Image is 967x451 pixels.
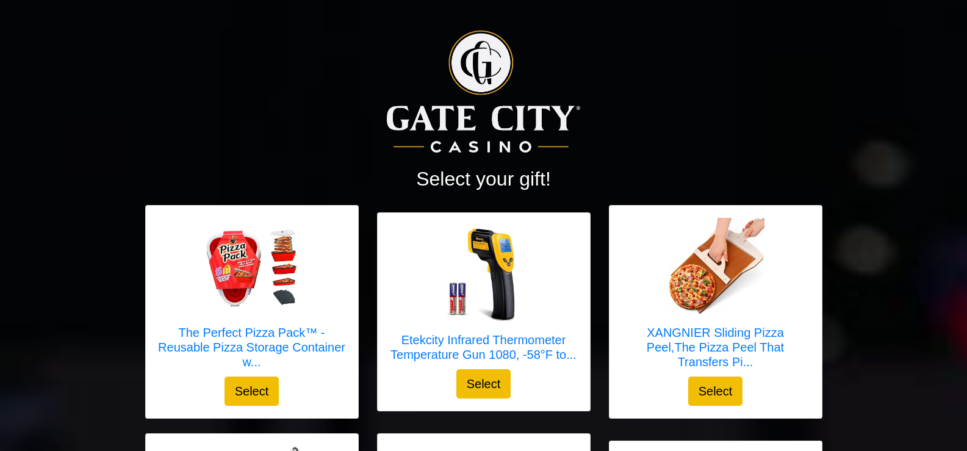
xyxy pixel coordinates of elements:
button: Select [225,377,279,406]
a: Etekcity Infrared Thermometer Temperature Gun 1080, -58°F to 1130°F for Meat Food Pizza Oven Grid... [390,225,578,369]
button: Select [688,377,743,406]
a: XANGNIER Sliding Pizza Peel,The Pizza Peel That Transfers Pizza Perfectly,Super Magic Peel Pizza,... [622,218,810,377]
h5: XANGNIER Sliding Pizza Peel,The Pizza Peel That Transfers Pi... [622,325,810,369]
img: Logo [387,31,580,153]
h5: The Perfect Pizza Pack™ - Reusable Pizza Storage Container w... [158,325,346,369]
h2: Select your gift! [145,167,822,190]
button: Select [456,369,511,399]
img: Etekcity Infrared Thermometer Temperature Gun 1080, -58°F to 1130°F for Meat Food Pizza Oven Grid... [435,225,533,323]
h5: Etekcity Infrared Thermometer Temperature Gun 1080, -58°F to... [390,333,578,362]
img: XANGNIER Sliding Pizza Peel,The Pizza Peel That Transfers Pizza Perfectly,Super Magic Peel Pizza,... [667,218,764,316]
img: The Perfect Pizza Pack™ - Reusable Pizza Storage Container with 5 Microwavable Serving Trays - BP... [203,224,301,311]
a: The Perfect Pizza Pack™ - Reusable Pizza Storage Container with 5 Microwavable Serving Trays - BP... [158,218,346,377]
